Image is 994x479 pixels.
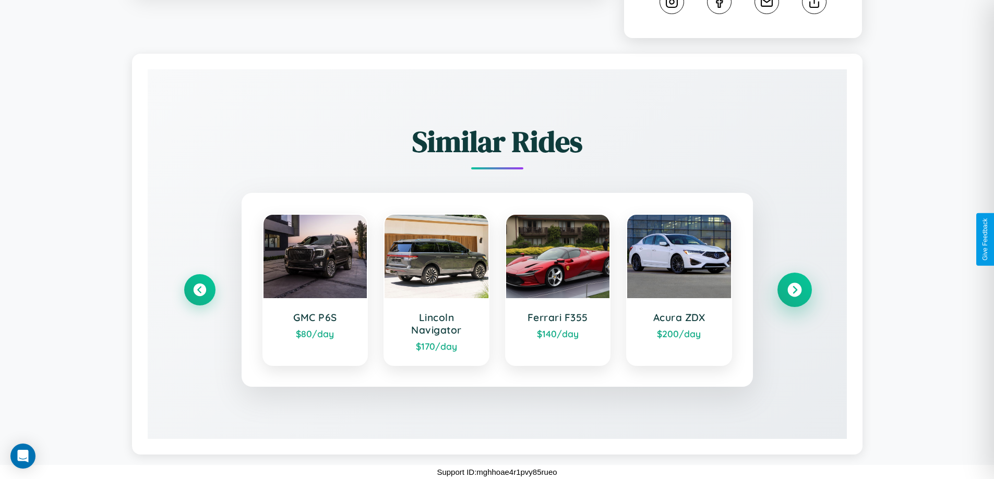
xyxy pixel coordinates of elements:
div: Open Intercom Messenger [10,444,35,469]
p: Support ID: mghhoae4r1pvy85rueo [437,465,557,479]
a: Lincoln Navigator$170/day [384,214,489,366]
a: Acura ZDX$200/day [626,214,732,366]
a: GMC P6S$80/day [262,214,368,366]
div: $ 200 /day [638,328,721,339]
div: Give Feedback [981,218,989,261]
h3: Lincoln Navigator [395,311,478,336]
div: $ 80 /day [274,328,357,339]
h3: GMC P6S [274,311,357,324]
div: $ 170 /day [395,340,478,352]
a: Ferrari F355$140/day [505,214,611,366]
div: $ 140 /day [517,328,600,339]
h3: Acura ZDX [638,311,721,324]
h3: Ferrari F355 [517,311,600,324]
h2: Similar Rides [184,121,810,162]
